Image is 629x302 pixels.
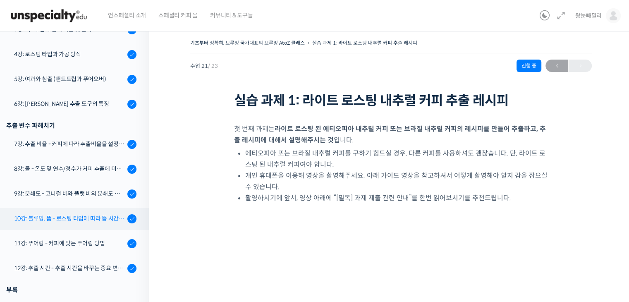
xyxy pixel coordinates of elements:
[575,12,602,19] span: 왕눈빼밀리
[55,233,107,254] a: 대화
[14,189,125,198] div: 9강: 분쇄도 - 코니컬 버와 플랫 버의 분쇄도 차이는 왜 추출 결과물에 영향을 미치는가
[76,246,86,253] span: 대화
[14,164,125,173] div: 8강: 물 - 온도 및 연수/경수가 커피 추출에 미치는 영향
[14,74,125,84] div: 5강: 여과와 침출 (핸드드립과 푸어오버)
[190,63,218,69] span: 수업 21
[245,148,548,170] li: 에티오피아 또는 브라질 내추럴 커피를 구하기 힘드실 경우, 다른 커피를 사용하셔도 괜찮습니다. 단, 라이트 로스팅 된 내추럴 커피여야 합니다.
[128,246,138,252] span: 설정
[190,40,305,46] a: 기초부터 정확히, 브루잉 국가대표의 브루잉 AtoZ 클래스
[14,239,125,248] div: 11강: 푸어링 - 커피에 맞는 푸어링 방법
[312,40,417,46] a: 실습 과제 1: 라이트 로스팅 내추럴 커피 추출 레시피
[245,170,548,192] li: 개인 휴대폰을 이용해 영상을 촬영해주세요. 아래 가이드 영상을 참고하셔서 어떻게 촬영해야 할지 감을 잡으실 수 있습니다.
[14,139,125,149] div: 7강: 추출 비율 - 커피에 따라 추출비율을 설정하는 방법
[234,123,548,146] p: 첫 번째 과제는 입니다.
[14,50,125,59] div: 4강: 로스팅 타입과 가공 방식
[6,284,136,295] div: 부록
[26,246,31,252] span: 홈
[245,192,548,204] li: 촬영하시기에 앞서, 영상 아래에 “[필독] 과제 제출 관련 안내”를 한번 읽어보시기를 추천드립니다.
[14,214,125,223] div: 10강: 블루밍, 뜸 - 로스팅 타입에 따라 뜸 시간을 다르게 해야 하는 이유
[6,120,136,131] div: 추출 변수 파헤치기
[545,60,568,72] a: ←이전
[14,264,125,273] div: 12강: 추출 시간 - 추출 시간을 바꾸는 중요 변수 파헤치기
[107,233,159,254] a: 설정
[2,233,55,254] a: 홈
[14,99,125,108] div: 6강: [PERSON_NAME] 추출 도구의 특징
[545,60,568,72] span: ←
[517,60,541,72] div: 진행 중
[234,93,548,108] h1: 실습 과제 1: 라이트 로스팅 내추럴 커피 추출 레시피
[234,125,546,144] strong: 라이트 로스팅 된 에티오피아 내추럴 커피 또는 브라질 내추럴 커피의 레시피를 만들어 추출하고, 추출 레시피에 대해서 설명해주시는 것
[208,62,218,70] span: / 23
